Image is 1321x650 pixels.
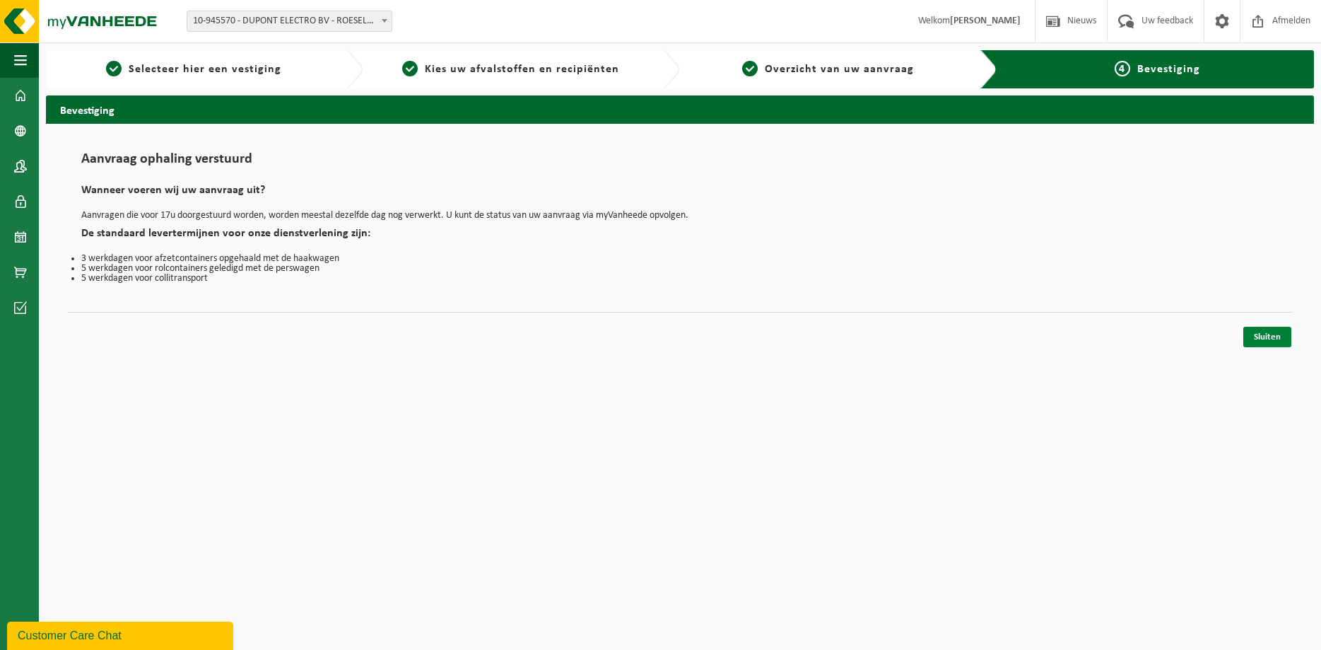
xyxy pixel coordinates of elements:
[402,61,418,76] span: 2
[187,11,392,32] span: 10-945570 - DUPONT ELECTRO BV - ROESELARE
[81,264,1279,274] li: 5 werkdagen voor rolcontainers geledigd met de perswagen
[81,274,1279,284] li: 5 werkdagen voor collitransport
[1115,61,1130,76] span: 4
[53,61,335,78] a: 1Selecteer hier een vestiging
[742,61,758,76] span: 3
[425,64,619,75] span: Kies uw afvalstoffen en recipiënten
[81,228,1279,247] h2: De standaard levertermijnen voor onze dienstverlening zijn:
[81,152,1279,174] h1: Aanvraag ophaling verstuurd
[765,64,914,75] span: Overzicht van uw aanvraag
[46,95,1314,123] h2: Bevestiging
[106,61,122,76] span: 1
[1137,64,1200,75] span: Bevestiging
[81,254,1279,264] li: 3 werkdagen voor afzetcontainers opgehaald met de haakwagen
[81,185,1279,204] h2: Wanneer voeren wij uw aanvraag uit?
[7,619,236,650] iframe: chat widget
[950,16,1021,26] strong: [PERSON_NAME]
[687,61,969,78] a: 3Overzicht van uw aanvraag
[370,61,652,78] a: 2Kies uw afvalstoffen en recipiënten
[1243,327,1291,347] a: Sluiten
[187,11,392,31] span: 10-945570 - DUPONT ELECTRO BV - ROESELARE
[81,211,1279,221] p: Aanvragen die voor 17u doorgestuurd worden, worden meestal dezelfde dag nog verwerkt. U kunt de s...
[129,64,281,75] span: Selecteer hier een vestiging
